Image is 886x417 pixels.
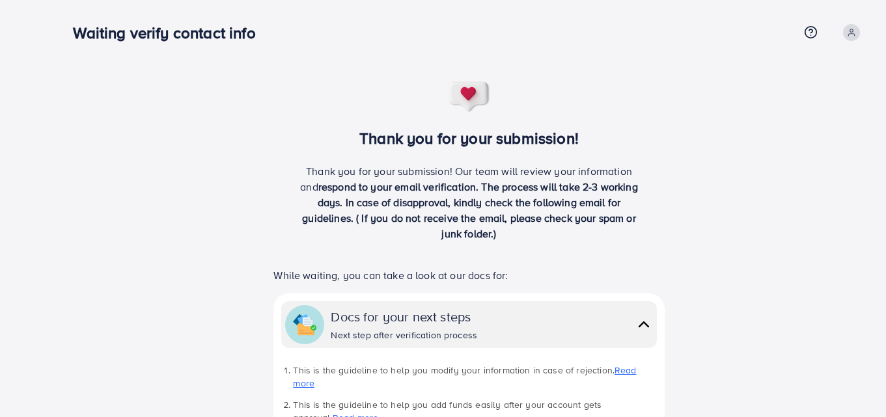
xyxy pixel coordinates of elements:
[448,81,491,113] img: success
[635,315,653,334] img: collapse
[252,129,686,148] h3: Thank you for your submission!
[73,23,266,42] h3: Waiting verify contact info
[331,307,477,326] div: Docs for your next steps
[296,163,643,241] p: Thank you for your submission! Our team will review your information and
[302,180,638,241] span: respond to your email verification. The process will take 2-3 working days. In case of disapprova...
[331,329,477,342] div: Next step after verification process
[293,313,316,336] img: collapse
[273,267,664,283] p: While waiting, you can take a look at our docs for:
[293,364,656,390] li: This is the guideline to help you modify your information in case of rejection.
[293,364,636,390] a: Read more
